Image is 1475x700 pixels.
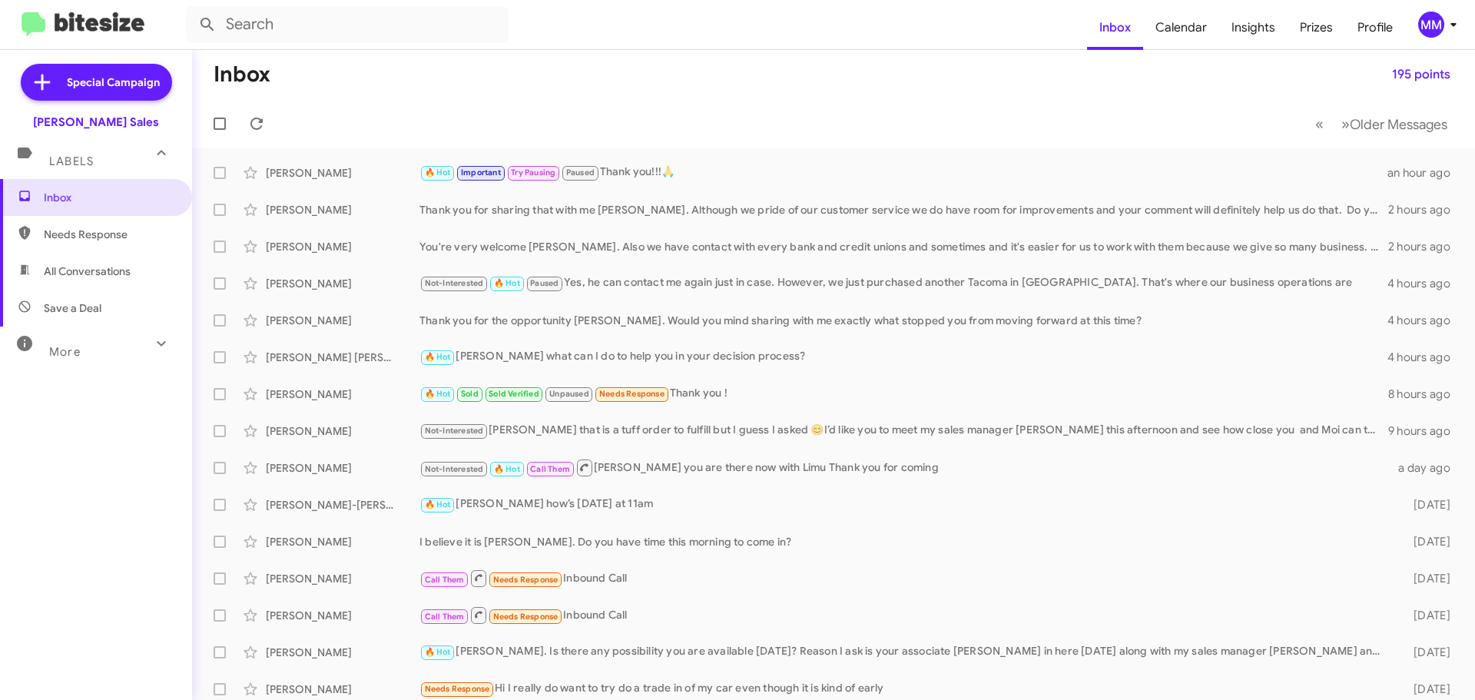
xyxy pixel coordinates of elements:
[44,227,174,242] span: Needs Response
[419,274,1387,292] div: Yes, he can contact me again just in case. However, we just purchased another Tacoma in [GEOGRAPH...
[419,422,1388,440] div: [PERSON_NAME] that is a tuff order to fulfill but I guess I asked 😊I’d like you to meet my sales ...
[425,389,451,399] span: 🔥 Hot
[1387,165,1463,181] div: an hour ago
[425,612,465,622] span: Call Them
[1307,108,1457,140] nav: Page navigation example
[266,460,419,476] div: [PERSON_NAME]
[1387,350,1463,365] div: 4 hours ago
[419,348,1387,366] div: [PERSON_NAME] what can I do to help you in your decision process?
[33,114,159,130] div: [PERSON_NAME] Sales
[566,168,595,177] span: Paused
[266,645,419,660] div: [PERSON_NAME]
[1288,5,1345,50] a: Prizes
[493,575,559,585] span: Needs Response
[425,575,465,585] span: Call Them
[1388,202,1463,217] div: 2 hours ago
[419,385,1388,403] div: Thank you !
[494,464,520,474] span: 🔥 Hot
[1087,5,1143,50] a: Inbox
[419,534,1389,549] div: I believe it is [PERSON_NAME]. Do you have time this morning to come in?
[1389,608,1463,623] div: [DATE]
[266,276,419,291] div: [PERSON_NAME]
[599,389,665,399] span: Needs Response
[530,464,570,474] span: Call Them
[1389,682,1463,697] div: [DATE]
[419,680,1389,698] div: Hi I really do want to try do a trade in of my car even though it is kind of early
[419,313,1387,328] div: Thank you for the opportunity [PERSON_NAME]. Would you mind sharing with me exactly what stopped ...
[419,202,1388,217] div: Thank you for sharing that with me [PERSON_NAME]. Although we pride of our customer service we do...
[266,534,419,549] div: [PERSON_NAME]
[425,464,484,474] span: Not-Interested
[511,168,555,177] span: Try Pausing
[425,352,451,362] span: 🔥 Hot
[1219,5,1288,50] a: Insights
[21,64,172,101] a: Special Campaign
[419,643,1389,661] div: [PERSON_NAME]. Is there any possibility you are available [DATE]? Reason I ask is your associate ...
[214,62,270,87] h1: Inbox
[425,278,484,288] span: Not-Interested
[1405,12,1458,38] button: MM
[1387,313,1463,328] div: 4 hours ago
[49,345,81,359] span: More
[419,496,1389,513] div: [PERSON_NAME] how’s [DATE] at 11am
[186,6,509,43] input: Search
[266,571,419,586] div: [PERSON_NAME]
[419,605,1389,625] div: Inbound Call
[1418,12,1444,38] div: MM
[1306,108,1333,140] button: Previous
[493,612,559,622] span: Needs Response
[419,239,1388,254] div: You're very welcome [PERSON_NAME]. Also we have contact with every bank and credit unions and som...
[494,278,520,288] span: 🔥 Hot
[266,202,419,217] div: [PERSON_NAME]
[1389,571,1463,586] div: [DATE]
[1345,5,1405,50] a: Profile
[1143,5,1219,50] a: Calendar
[1332,108,1457,140] button: Next
[44,264,131,279] span: All Conversations
[266,608,419,623] div: [PERSON_NAME]
[1388,239,1463,254] div: 2 hours ago
[425,168,451,177] span: 🔥 Hot
[266,239,419,254] div: [PERSON_NAME]
[266,386,419,402] div: [PERSON_NAME]
[489,389,539,399] span: Sold Verified
[425,499,451,509] span: 🔥 Hot
[266,497,419,513] div: [PERSON_NAME]-[PERSON_NAME]
[1389,534,1463,549] div: [DATE]
[461,389,479,399] span: Sold
[1389,645,1463,660] div: [DATE]
[461,168,501,177] span: Important
[419,164,1387,181] div: Thank you!!!🙏
[1388,423,1463,439] div: 9 hours ago
[1350,116,1447,133] span: Older Messages
[530,278,559,288] span: Paused
[425,426,484,436] span: Not-Interested
[44,190,174,205] span: Inbox
[1315,114,1324,134] span: «
[1380,61,1463,88] button: 195 points
[266,313,419,328] div: [PERSON_NAME]
[1389,497,1463,513] div: [DATE]
[266,682,419,697] div: [PERSON_NAME]
[1341,114,1350,134] span: »
[549,389,589,399] span: Unpaused
[1392,61,1450,88] span: 195 points
[1388,386,1463,402] div: 8 hours ago
[419,569,1389,588] div: Inbound Call
[67,75,160,90] span: Special Campaign
[49,154,94,168] span: Labels
[1387,276,1463,291] div: 4 hours ago
[425,684,490,694] span: Needs Response
[419,458,1389,477] div: [PERSON_NAME] you are there now with Limu Thank you for coming
[44,300,101,316] span: Save a Deal
[1389,460,1463,476] div: a day ago
[266,350,419,365] div: [PERSON_NAME] [PERSON_NAME]
[266,165,419,181] div: [PERSON_NAME]
[266,423,419,439] div: [PERSON_NAME]
[425,647,451,657] span: 🔥 Hot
